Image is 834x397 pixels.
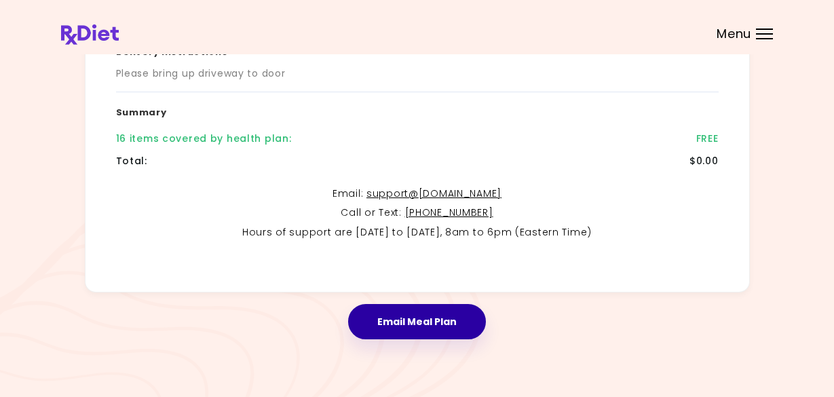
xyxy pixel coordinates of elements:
[116,67,286,81] div: Please bring up driveway to door
[405,206,493,219] a: [PHONE_NUMBER]
[348,304,486,339] button: Email Meal Plan
[696,132,719,146] div: FREE
[116,186,719,202] p: Email :
[717,28,751,40] span: Menu
[116,132,292,146] div: 16 items covered by health plan :
[116,154,147,168] div: Total :
[366,187,501,200] a: support@[DOMAIN_NAME]
[689,154,719,168] div: $0.00
[116,205,719,221] p: Call or Text :
[116,225,719,241] p: Hours of support are [DATE] to [DATE], 8am to 6pm (Eastern Time)
[116,92,719,128] h3: Summary
[61,24,119,45] img: RxDiet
